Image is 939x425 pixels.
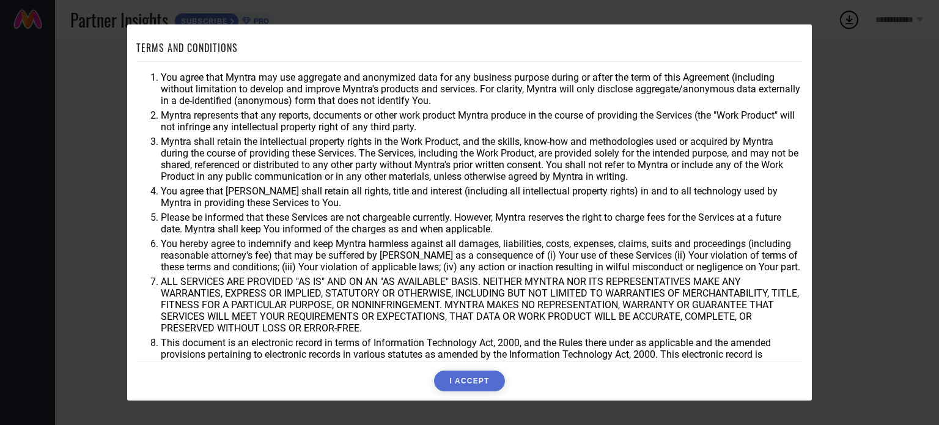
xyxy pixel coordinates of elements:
li: Myntra shall retain the intellectual property rights in the Work Product, and the skills, know-ho... [161,136,803,182]
button: I ACCEPT [434,371,504,391]
li: You hereby agree to indemnify and keep Myntra harmless against all damages, liabilities, costs, e... [161,238,803,273]
li: ALL SERVICES ARE PROVIDED "AS IS" AND ON AN "AS AVAILABLE" BASIS. NEITHER MYNTRA NOR ITS REPRESEN... [161,276,803,334]
li: You agree that Myntra may use aggregate and anonymized data for any business purpose during or af... [161,72,803,106]
li: This document is an electronic record in terms of Information Technology Act, 2000, and the Rules... [161,337,803,372]
h1: TERMS AND CONDITIONS [136,40,238,55]
li: You agree that [PERSON_NAME] shall retain all rights, title and interest (including all intellect... [161,185,803,209]
li: Myntra represents that any reports, documents or other work product Myntra produce in the course ... [161,109,803,133]
li: Please be informed that these Services are not chargeable currently. However, Myntra reserves the... [161,212,803,235]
